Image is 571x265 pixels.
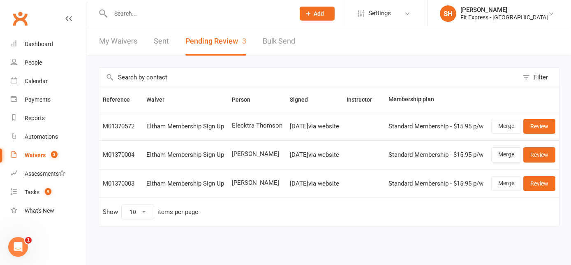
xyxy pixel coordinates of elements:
a: Bulk Send [263,27,295,56]
a: What's New [11,202,87,220]
button: Reference [103,95,139,105]
a: Merge [491,147,521,162]
div: M01370572 [103,123,139,130]
span: Instructor [347,96,381,103]
a: Automations [11,128,87,146]
a: Reports [11,109,87,128]
div: Dashboard [25,41,53,47]
div: [PERSON_NAME] [460,6,548,14]
div: Automations [25,133,58,140]
span: Add [314,10,324,17]
button: Filter [518,68,559,87]
div: [DATE] via website [290,123,339,130]
span: 1 [25,237,32,244]
a: Review [523,119,555,134]
div: Eltham Membership Sign Up [146,151,224,158]
span: Person [232,96,259,103]
a: Clubworx [10,8,30,29]
button: Instructor [347,95,381,105]
a: Calendar [11,72,87,91]
div: SH [440,5,456,22]
button: Add [300,7,335,21]
div: What's New [25,207,54,214]
a: Review [523,147,555,162]
span: 3 [51,151,58,158]
a: Tasks 9 [11,183,87,202]
div: M01370004 [103,151,139,158]
a: Review [523,176,555,191]
div: Calendar [25,78,48,84]
div: Tasks [25,189,39,195]
span: Signed [290,96,317,103]
button: Signed [290,95,317,105]
div: Fit Express - [GEOGRAPHIC_DATA] [460,14,548,21]
div: [DATE] via website [290,151,339,158]
div: Eltham Membership Sign Up [146,180,224,187]
button: Person [232,95,259,105]
button: Pending Review3 [185,27,246,56]
div: Show [103,205,198,219]
span: Waiver [146,96,173,103]
a: Merge [491,119,521,134]
div: Standard Membership - $15.95 p/w [388,151,483,158]
span: Reference [103,96,139,103]
div: Payments [25,96,51,103]
a: My Waivers [99,27,137,56]
span: 9 [45,188,51,195]
div: Waivers [25,152,46,158]
a: Waivers 3 [11,146,87,165]
a: Merge [491,176,521,191]
div: Standard Membership - $15.95 p/w [388,180,483,187]
input: Search... [108,8,289,19]
div: Filter [534,72,548,82]
input: Search by contact [99,68,518,87]
a: Assessments [11,165,87,183]
div: Standard Membership - $15.95 p/w [388,123,483,130]
div: M01370003 [103,180,139,187]
iframe: Intercom live chat [8,237,28,257]
th: Membership plan [385,87,487,112]
div: Eltham Membership Sign Up [146,123,224,130]
span: [PERSON_NAME] [232,179,282,186]
div: [DATE] via website [290,180,339,187]
a: Payments [11,91,87,109]
span: 3 [242,37,246,45]
a: Sent [154,27,169,56]
div: Reports [25,115,45,121]
a: Dashboard [11,35,87,53]
div: People [25,59,42,66]
button: Waiver [146,95,173,105]
div: items per page [157,209,198,216]
div: Assessments [25,170,65,177]
span: Settings [368,4,391,23]
a: People [11,53,87,72]
span: Elecktra Thomson [232,122,282,129]
span: [PERSON_NAME] [232,151,282,158]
